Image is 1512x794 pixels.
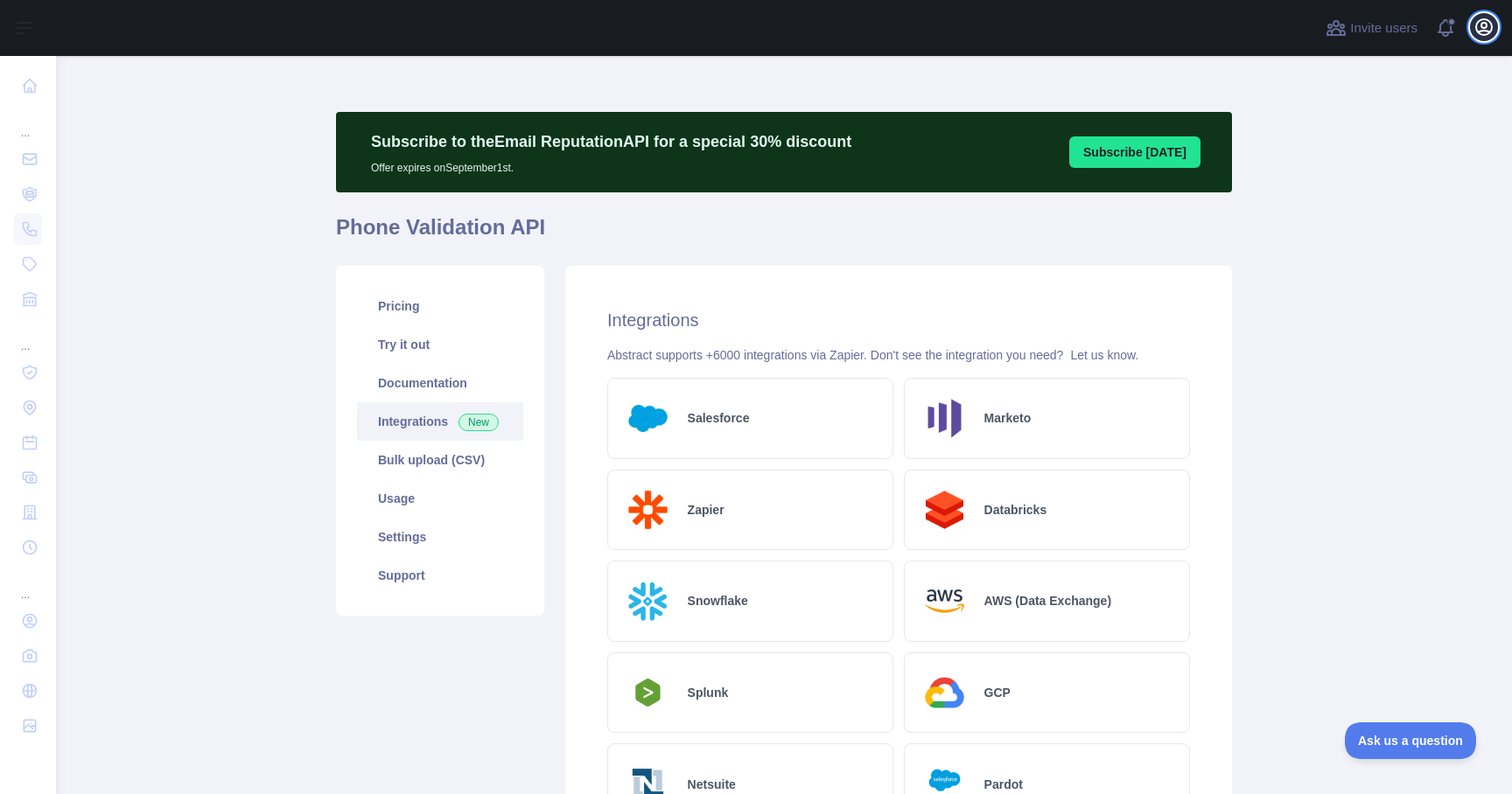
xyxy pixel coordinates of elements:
[1069,136,1200,168] button: Subscribe [DATE]
[357,402,523,441] a: Integrations New
[14,567,42,602] div: ...
[688,409,750,427] h2: Salesforce
[622,393,674,444] img: Logo
[357,287,523,325] a: Pricing
[14,318,42,353] div: ...
[458,414,499,431] span: New
[371,129,851,154] p: Subscribe to the Email Reputation API for a special 30 % discount
[357,441,523,479] a: Bulk upload (CSV)
[688,592,748,609] h2: Snowflake
[919,575,970,627] img: Logo
[357,556,523,595] a: Support
[1350,18,1417,38] span: Invite users
[607,308,1190,332] h2: Integrations
[14,105,42,140] div: ...
[984,776,1023,793] h2: Pardot
[688,501,724,519] h2: Zapier
[607,346,1190,364] div: Abstract supports +6000 integrations via Zapier. Don't see the integration you need?
[1322,14,1421,42] button: Invite users
[622,484,674,536] img: Logo
[371,154,851,175] p: Offer expires on September 1st.
[919,667,970,719] img: Logo
[622,673,674,712] img: Logo
[984,684,1011,701] h2: GCP
[357,479,523,518] a: Usage
[622,575,674,627] img: Logo
[984,501,1047,519] h2: Databricks
[919,393,970,444] img: Logo
[357,325,523,364] a: Try it out
[357,518,523,556] a: Settings
[1345,722,1477,759] iframe: Toggle Customer Support
[336,213,1232,255] h1: Phone Validation API
[688,776,736,793] h2: Netsuite
[1070,348,1138,362] a: Let us know.
[984,409,1032,427] h2: Marketo
[919,484,970,536] img: Logo
[688,684,729,701] h2: Splunk
[357,364,523,402] a: Documentation
[984,592,1111,609] h2: AWS (Data Exchange)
